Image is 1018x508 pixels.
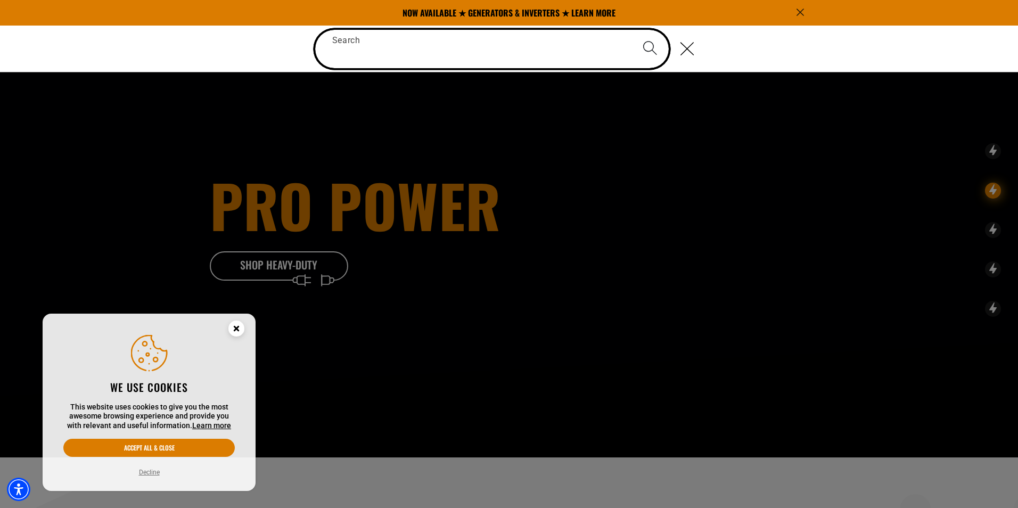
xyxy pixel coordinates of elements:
a: This website uses cookies to give you the most awesome browsing experience and provide you with r... [192,421,231,430]
h2: We use cookies [63,380,235,394]
div: Accessibility Menu [7,478,30,501]
button: Accept all & close [63,439,235,457]
button: Search [631,30,669,67]
button: Close [670,30,704,67]
aside: Cookie Consent [43,314,256,491]
button: Close this option [217,314,256,347]
p: This website uses cookies to give you the most awesome browsing experience and provide you with r... [63,403,235,431]
button: Decline [136,467,163,478]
